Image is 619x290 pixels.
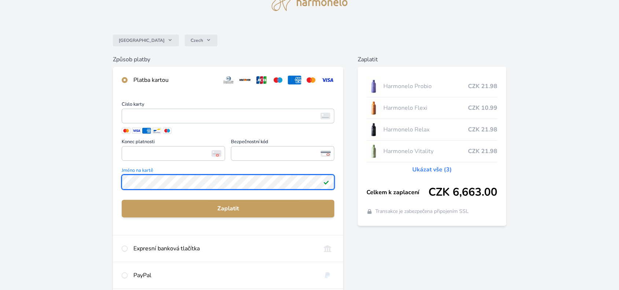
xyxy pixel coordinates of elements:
span: Harmonelo Relax [383,125,468,134]
img: diners.svg [222,76,235,84]
span: Bezpečnostní kód [231,139,334,146]
span: CZK 6,663.00 [428,186,497,199]
img: visa.svg [321,76,334,84]
img: onlineBanking_CZ.svg [321,244,334,253]
img: Konec platnosti [211,150,221,157]
img: CLEAN_VITALITY_se_stinem_x-lo.jpg [366,142,380,160]
button: Czech [185,35,217,46]
iframe: Iframe pro číslo karty [125,111,331,121]
span: Celkem k zaplacení [366,188,428,197]
span: Transakce je zabezpečena připojením SSL [375,208,469,215]
a: Ukázat vše (3) [412,165,452,174]
span: [GEOGRAPHIC_DATA] [119,37,165,43]
h6: Zaplatit [358,55,506,64]
img: paypal.svg [321,271,334,280]
img: card [320,113,330,119]
span: Harmonelo Probio [383,82,468,91]
div: Platba kartou [133,76,216,84]
img: CLEAN_RELAX_se_stinem_x-lo.jpg [366,120,380,139]
img: mc.svg [304,76,318,84]
div: Expresní banková tlačítka [133,244,315,253]
img: maestro.svg [271,76,285,84]
span: CZK 21.98 [468,125,497,134]
input: Jméno na kartěPlatné pole [122,175,334,189]
span: CZK 10.99 [468,104,497,112]
button: [GEOGRAPHIC_DATA] [113,35,179,46]
span: CZK 21.98 [468,82,497,91]
span: Czech [191,37,203,43]
span: Číslo karty [122,102,334,109]
span: Harmonelo Vitality [383,147,468,156]
img: discover.svg [238,76,252,84]
iframe: Iframe pro datum vypršení platnosti [125,148,222,159]
div: PayPal [133,271,315,280]
img: amex.svg [288,76,301,84]
span: Konec platnosti [122,139,225,146]
span: Harmonelo Flexi [383,104,468,112]
span: CZK 21.98 [468,147,497,156]
img: CLEAN_FLEXI_se_stinem_x-hi_(1)-lo.jpg [366,99,380,117]
iframe: Iframe pro bezpečnostní kód [234,148,331,159]
img: CLEAN_PROBIO_se_stinem_x-lo.jpg [366,77,380,95]
h6: Způsob platby [113,55,343,64]
span: Jméno na kartě [122,168,334,175]
img: jcb.svg [255,76,268,84]
img: Platné pole [323,179,329,185]
span: Zaplatit [128,204,328,213]
button: Zaplatit [122,200,334,217]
